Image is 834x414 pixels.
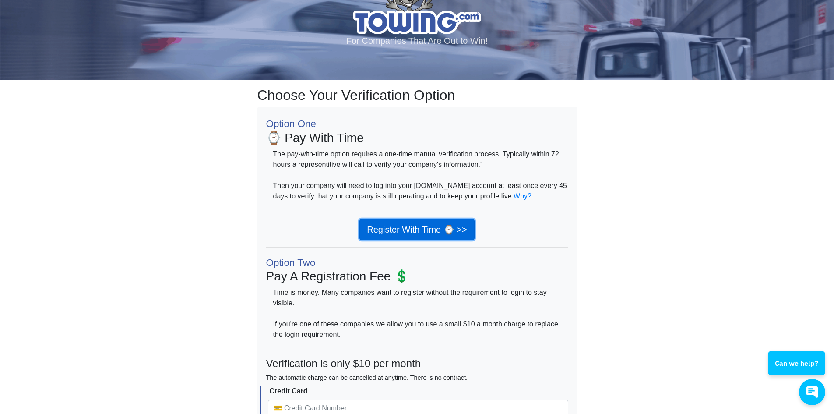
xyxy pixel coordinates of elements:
h3: ⌚ Pay With Time [266,116,568,145]
small: Option One [266,118,317,129]
small: Option Two [266,257,316,268]
h2: Choose Your Verification Option [257,87,577,103]
p: The pay-with-time option requires a one-time manual verification process. Typically within 72 hou... [273,149,568,212]
p: For Companies That Are Out to Win! [11,34,823,47]
iframe: Conversations [762,327,834,414]
small: The automatic charge can be cancelled at anytime. There is no contract. [266,374,468,381]
a: Why? [514,192,531,200]
label: Credit Card [270,386,308,396]
h3: Pay A Registration Fee 💲 [266,255,568,284]
p: Time is money. Many companies want to register without the requirement to login to stay visible. ... [273,287,568,350]
h4: Verification is only $10 per month [266,357,568,383]
a: Register With Time ⌚ >> [359,219,474,240]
